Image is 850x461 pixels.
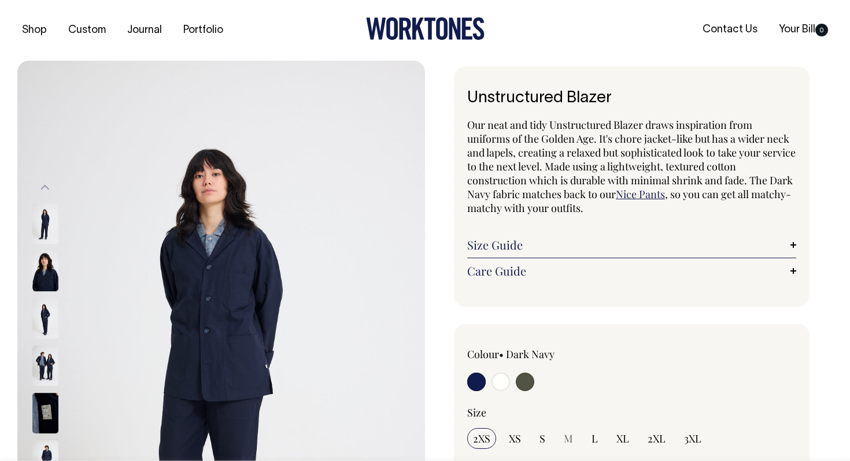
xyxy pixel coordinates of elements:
[467,187,791,215] span: , so you can get all matchy-matchy with your outfits.
[648,432,666,445] span: 2XL
[499,347,504,361] span: •
[503,428,527,449] input: XS
[32,346,58,386] img: dark-navy
[32,204,58,244] img: dark-navy
[467,118,796,201] span: Our neat and tidy Unstructured Blazer draws inspiration from uniforms of the Golden Age. It's cho...
[64,21,110,40] a: Custom
[32,299,58,339] img: dark-navy
[616,432,629,445] span: XL
[467,238,796,252] a: Size Guide
[123,21,167,40] a: Journal
[642,428,671,449] input: 2XL
[32,393,58,434] img: dark-navy
[678,428,707,449] input: 3XL
[564,432,573,445] span: M
[467,264,796,278] a: Care Guide
[611,428,635,449] input: XL
[539,432,545,445] span: S
[815,24,828,36] span: 0
[558,428,579,449] input: M
[506,347,555,361] label: Dark Navy
[586,428,604,449] input: L
[534,428,551,449] input: S
[467,90,796,107] h1: Unstructured Blazer
[179,21,228,40] a: Portfolio
[17,21,51,40] a: Shop
[774,20,833,39] a: Your Bill0
[473,432,490,445] span: 2XS
[36,174,54,200] button: Previous
[592,432,598,445] span: L
[32,251,58,292] img: dark-navy
[616,187,665,201] a: Nice Pants
[509,432,521,445] span: XS
[698,20,762,39] a: Contact Us
[684,432,701,445] span: 3XL
[467,428,496,449] input: 2XS
[467,406,796,419] div: Size
[467,347,599,361] div: Colour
